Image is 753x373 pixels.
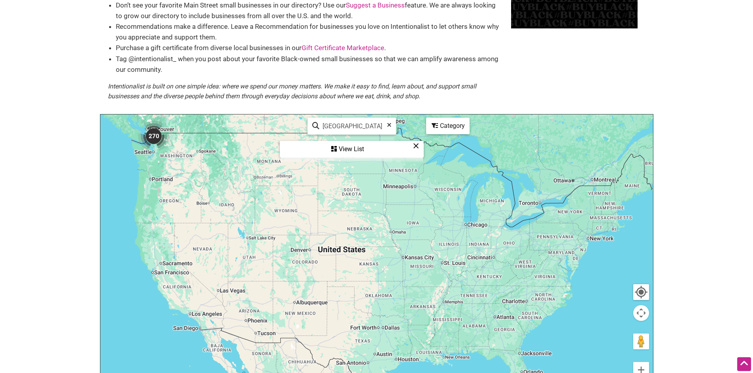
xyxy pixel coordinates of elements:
[280,141,424,157] div: See a list of the visible businesses
[308,118,396,135] div: Type to search and filter
[633,334,649,349] button: Drag Pegman onto the map to open Street View
[135,117,173,155] div: 270
[108,82,476,100] em: Intentionalist is built on one simple idea: where we spend our money matters. We make it easy to ...
[426,118,470,134] div: Filter by category
[427,118,469,133] div: Category
[302,44,384,52] a: Gift Certificate Marketplace
[633,284,649,300] button: Your Location
[737,357,751,371] div: Scroll Back to Top
[281,142,423,157] div: View List
[633,305,649,321] button: Map camera controls
[116,21,503,43] li: Recommendations make a difference. Leave a Recommendation for businesses you love on Intentionali...
[346,1,405,9] a: Suggest a Business
[116,54,503,75] li: Tag @intentionalist_ when you post about your favorite Black-owned small businesses so that we ca...
[116,43,503,53] li: Purchase a gift certificate from diverse local businesses in our .
[319,118,391,134] input: Type to find and filter...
